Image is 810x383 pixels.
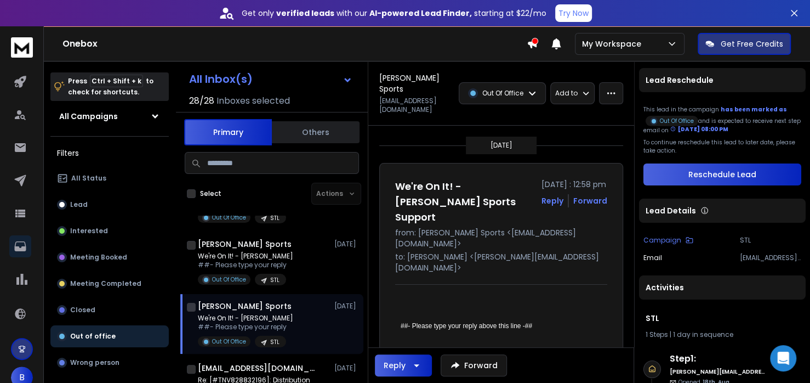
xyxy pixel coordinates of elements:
div: ##- Please type your reply above this line -## [401,321,593,331]
button: Reply [375,354,432,376]
button: Forward [441,354,507,376]
button: Get Free Credits [698,33,791,55]
h1: Onebox [62,37,527,50]
h1: [PERSON_NAME] Sports [379,72,452,94]
p: Press to check for shortcuts. [68,76,153,98]
p: STL [740,236,801,245]
div: | [646,330,799,339]
p: My Workspace [582,38,646,49]
p: [DATE] [490,141,512,150]
p: Meeting Booked [70,253,127,262]
p: Wrong person [70,358,119,367]
button: Primary [184,119,272,145]
h6: Step 1 : [670,352,766,365]
span: 1 day in sequence [673,330,733,339]
p: ##- Please type your reply [198,261,293,269]
p: from: [PERSON_NAME] Sports <[EMAIL_ADDRESS][DOMAIN_NAME]> [395,227,607,249]
img: logo [11,37,33,58]
p: Lead Reschedule [646,75,714,86]
h3: Inboxes selected [216,94,290,108]
span: Ctrl + Shift + k [90,75,143,87]
p: Email [643,254,662,262]
h1: [EMAIL_ADDRESS][DOMAIN_NAME] [198,363,318,374]
p: STL [270,276,279,284]
span: 1 Steps [646,330,668,339]
h6: [PERSON_NAME][EMAIL_ADDRESS][DOMAIN_NAME] [670,368,766,376]
span: has been marked as [721,105,787,114]
p: ##- Please type your reply [198,323,293,331]
p: Get Free Credits [721,38,783,49]
p: All Status [71,174,106,183]
button: Wrong person [50,352,169,374]
button: All Inbox(s) [180,68,361,90]
div: Reply [384,360,406,371]
button: Others [272,120,360,144]
p: We're On It! - [PERSON_NAME] [198,314,293,323]
button: Campaign [643,236,693,245]
p: [DATE] [334,302,359,311]
p: Out of office [70,332,116,341]
h1: All Inbox(s) [189,74,253,85]
p: to: [PERSON_NAME] <[PERSON_NAME][EMAIL_ADDRESS][DOMAIN_NAME]> [395,251,607,273]
strong: AI-powered Lead Finder, [369,8,472,19]
p: To continue reschedule this lead to later date, please take action. [643,138,801,155]
p: [DATE] [334,240,359,249]
h3: Filters [50,145,169,161]
p: Meeting Completed [70,279,141,288]
p: Out Of Office [660,117,694,125]
button: Out of office [50,325,169,347]
p: Out Of Office [212,213,246,222]
p: Add to [555,89,578,98]
p: Out Of Office [482,89,523,98]
button: Meeting Completed [50,273,169,295]
p: Lead [70,200,88,209]
strong: verified leads [276,8,334,19]
div: This lead in the campaign and is expected to receive next step email on [643,105,801,134]
button: Reschedule Lead [643,164,801,185]
h1: All Campaigns [59,111,118,122]
p: STL [270,214,279,222]
h1: [PERSON_NAME] Sports [198,301,292,312]
p: Interested [70,227,108,235]
p: Campaign [643,236,681,245]
p: STL [270,338,279,346]
p: [EMAIL_ADDRESS][DOMAIN_NAME] [740,254,801,262]
p: Closed [70,306,95,314]
div: Open Intercom Messenger [770,345,796,371]
button: Closed [50,299,169,321]
button: All Campaigns [50,105,169,127]
p: Lead Details [646,205,696,216]
button: All Status [50,167,169,189]
button: Interested [50,220,169,242]
button: Reply [541,195,563,206]
button: Lead [50,194,169,216]
button: Meeting Booked [50,246,169,268]
div: [DATE] 08:00 PM [670,125,728,133]
button: Try Now [555,4,592,22]
p: [EMAIL_ADDRESS][DOMAIN_NAME] [379,97,452,114]
p: Get only with our starting at $22/mo [242,8,546,19]
h1: STL [646,313,799,324]
div: Forward [573,195,607,206]
label: Select [200,189,221,198]
p: We're On It! - [PERSON_NAME] [198,252,293,261]
span: 28 / 28 [189,94,214,108]
h1: [PERSON_NAME] Sports [198,239,292,250]
h1: We're On It! - [PERSON_NAME] Sports Support [395,179,535,225]
p: Try Now [558,8,589,19]
div: Activities [639,275,806,300]
p: Out Of Office [212,337,246,346]
p: Out Of Office [212,275,246,284]
p: [DATE] [334,364,359,373]
p: [DATE] : 12:58 pm [541,179,607,190]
